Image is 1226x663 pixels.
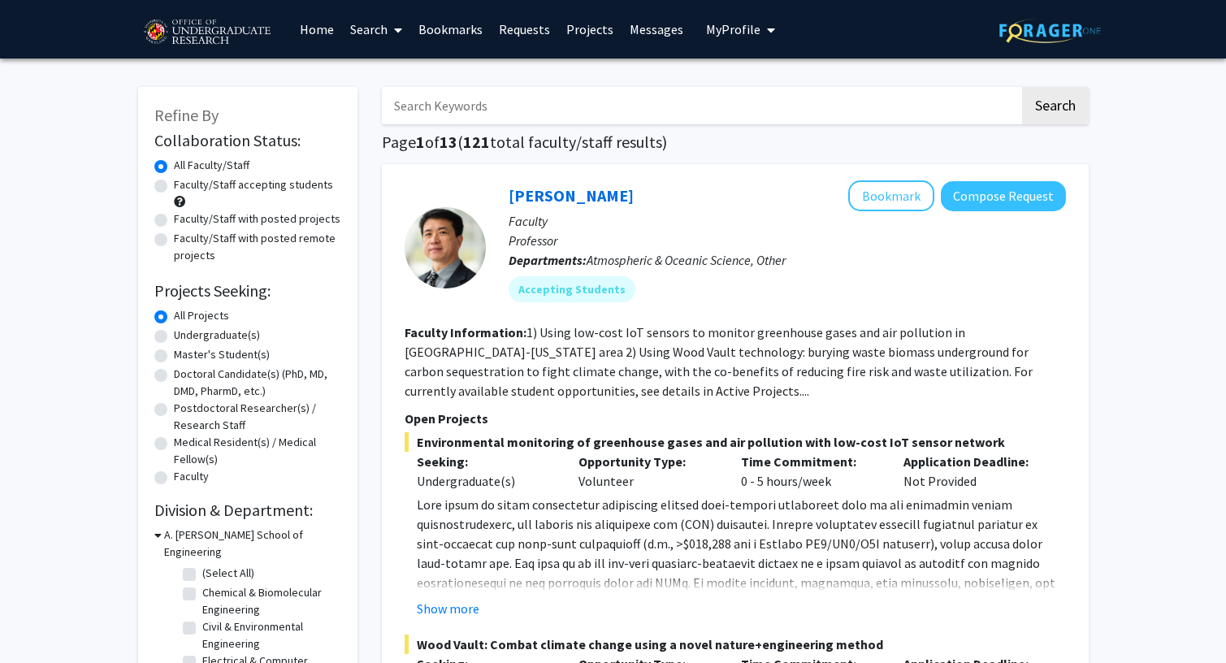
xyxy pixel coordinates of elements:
span: Refine By [154,105,219,125]
label: Faculty/Staff with posted projects [174,210,340,227]
a: Home [292,1,342,58]
h3: A. [PERSON_NAME] School of Engineering [164,526,341,561]
span: 1 [416,132,425,152]
button: Search [1022,87,1089,124]
span: My Profile [706,21,760,37]
div: Not Provided [891,452,1054,491]
p: Seeking: [417,452,555,471]
h2: Projects Seeking: [154,281,341,301]
h1: Page of ( total faculty/staff results) [382,132,1089,152]
label: Master's Student(s) [174,346,270,363]
label: Faculty [174,468,209,485]
iframe: Chat [12,590,69,651]
label: All Projects [174,307,229,324]
div: 0 - 5 hours/week [729,452,891,491]
button: Show more [417,599,479,618]
p: Professor [509,231,1066,250]
label: All Faculty/Staff [174,157,249,174]
label: Doctoral Candidate(s) (PhD, MD, DMD, PharmD, etc.) [174,366,341,400]
label: Undergraduate(s) [174,327,260,344]
a: [PERSON_NAME] [509,185,634,206]
a: Search [342,1,410,58]
button: Compose Request to Ning Zeng [941,181,1066,211]
span: 121 [463,132,490,152]
button: Add Ning Zeng to Bookmarks [848,180,934,211]
img: University of Maryland Logo [138,12,275,53]
span: Atmospheric & Oceanic Science, Other [587,252,786,268]
label: Postdoctoral Researcher(s) / Research Staff [174,400,341,434]
div: Undergraduate(s) [417,471,555,491]
label: Faculty/Staff with posted remote projects [174,230,341,264]
label: Chemical & Biomolecular Engineering [202,584,337,618]
label: Medical Resident(s) / Medical Fellow(s) [174,434,341,468]
input: Search Keywords [382,87,1020,124]
a: Messages [622,1,691,58]
img: ForagerOne Logo [999,18,1101,43]
label: (Select All) [202,565,254,582]
p: Open Projects [405,409,1066,428]
fg-read-more: 1) Using low-cost IoT sensors to monitor greenhouse gases and air pollution in [GEOGRAPHIC_DATA]-... [405,324,1033,399]
span: Environmental monitoring of greenhouse gases and air pollution with low-cost IoT sensor network [405,432,1066,452]
h2: Collaboration Status: [154,131,341,150]
a: Bookmarks [410,1,491,58]
b: Departments: [509,252,587,268]
a: Requests [491,1,558,58]
p: Time Commitment: [741,452,879,471]
mat-chip: Accepting Students [509,276,635,302]
p: Faculty [509,211,1066,231]
span: Wood Vault: Combat climate change using a novel nature+engineering method [405,635,1066,654]
label: Faculty/Staff accepting students [174,176,333,193]
h2: Division & Department: [154,500,341,520]
p: Application Deadline: [903,452,1042,471]
span: 13 [440,132,457,152]
b: Faculty Information: [405,324,526,340]
label: Civil & Environmental Engineering [202,618,337,652]
div: Volunteer [566,452,729,491]
a: Projects [558,1,622,58]
p: Opportunity Type: [578,452,717,471]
